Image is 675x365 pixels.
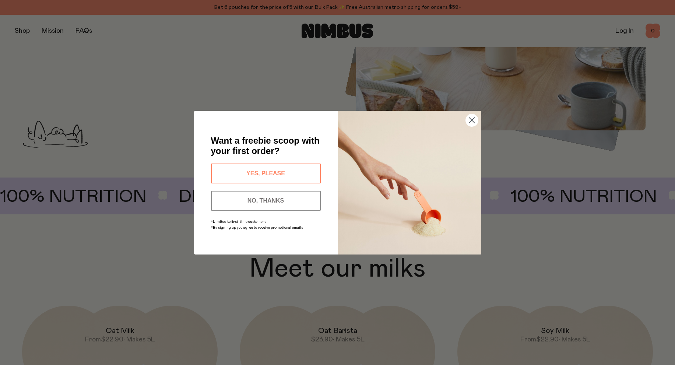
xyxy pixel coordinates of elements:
button: NO, THANKS [211,191,321,211]
button: YES, PLEASE [211,164,321,183]
img: c0d45117-8e62-4a02-9742-374a5db49d45.jpeg [338,111,481,255]
span: *Limited to first-time customers [211,220,266,224]
span: Want a freebie scoop with your first order? [211,136,320,156]
span: *By signing up you agree to receive promotional emails [211,226,303,229]
button: Close dialog [465,114,478,127]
